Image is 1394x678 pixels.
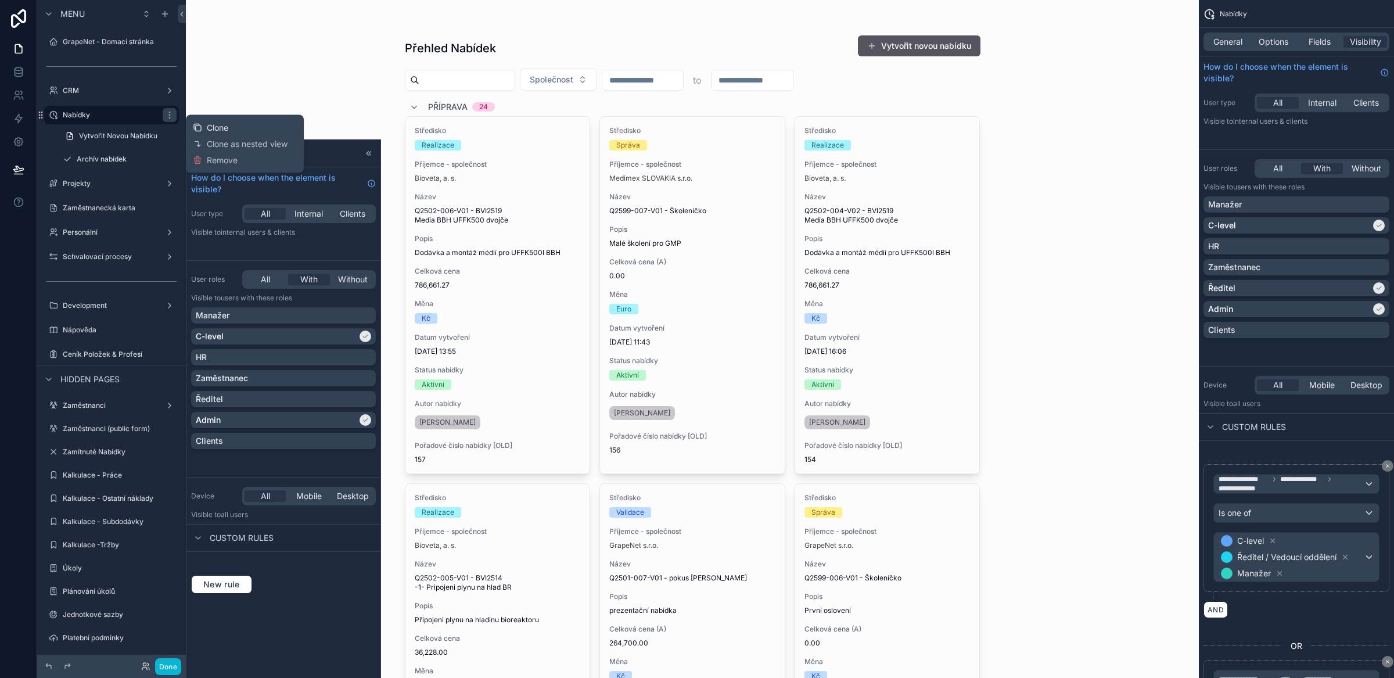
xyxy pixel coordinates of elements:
label: Archív nabídek [77,155,177,164]
button: AND [1203,601,1228,618]
span: all users [1233,399,1260,408]
button: New rule [191,575,252,594]
p: Ředitel [196,393,223,405]
label: Kalkulace - Práce [63,471,177,480]
span: Without [1352,163,1381,174]
p: Clients [196,435,223,447]
span: With [300,274,318,285]
p: C-level [196,331,224,342]
a: Kalkulace - Ostatní náklady [44,489,179,508]
a: Kalkulace - Práce [44,466,179,485]
span: Users with these roles [221,293,292,302]
span: Mobile [1309,379,1335,391]
p: Visible to [1203,399,1389,408]
a: Kalkulace - Subdodávky [44,512,179,531]
a: Plánování úkolů [44,582,179,601]
label: Development [63,301,160,310]
a: Jednotkové sazby [44,605,179,624]
p: Visible to [191,228,376,237]
span: Internal [294,208,323,220]
span: Custom rules [210,532,274,544]
span: Clone [207,122,228,134]
label: Úkoly [63,564,177,573]
span: Mobile [296,490,322,502]
span: C-level [1237,535,1264,547]
a: Personální [44,223,179,242]
p: Visible to [191,293,376,303]
span: Desktop [1350,379,1382,391]
span: Users with these roles [1233,182,1305,191]
label: Personální [63,228,160,237]
span: How do I choose when the element is visible? [191,172,362,195]
a: Nabídky [44,106,179,124]
span: Ředitel / Vedoucí oddělení [1237,551,1336,563]
p: HR [196,351,207,363]
a: Zamítnuté Nabídky [44,443,179,461]
span: Custom rules [1222,421,1286,433]
p: Clients [1208,324,1235,336]
label: Zaměstnanci [63,401,160,410]
p: C-level [1208,220,1236,231]
label: Schvalovací procesy [63,252,160,261]
label: Ceník Položek & Profesí [63,350,177,359]
label: User roles [191,275,238,284]
p: Manažer [1208,199,1242,210]
a: Archív nabídek [58,150,179,168]
p: Visible to [1203,182,1389,192]
span: All [261,490,270,502]
label: Kalkulace - Subdodávky [63,517,177,526]
label: Plánování úkolů [63,587,177,596]
label: Platební podmínky [63,633,177,643]
a: Zaměstnanci [44,396,179,415]
span: All [1273,379,1282,391]
a: Schvalovací procesy [44,247,179,266]
span: Without [338,274,368,285]
span: Vytvořit Novou Nabídku [79,131,157,141]
span: All [1273,97,1282,109]
label: User type [1203,98,1250,107]
span: Clone as nested view [207,138,288,150]
label: Nabídky [63,110,156,120]
a: Projekty [44,174,179,193]
button: C-levelŘeditel / Vedoucí odděleníManažer [1213,532,1379,582]
label: Zamítnuté Nabídky [63,447,177,457]
button: Remove [193,155,238,166]
span: Desktop [337,490,369,502]
span: Manažer [1237,568,1271,579]
p: Zaměstnanec [196,372,248,384]
label: GrapeNet - Domací stránka [63,37,177,46]
label: User roles [1203,164,1250,173]
button: Done [155,658,181,675]
span: Clients [1353,97,1379,109]
a: Development [44,296,179,315]
a: How do I choose when the element is visible? [191,172,376,195]
span: Internal users & clients [221,228,295,236]
label: Device [191,492,238,501]
label: Kalkulace -Tržby [63,540,177,550]
button: Clone [193,122,238,134]
label: Jednotkové sazby [63,610,177,619]
p: Visible to [191,510,376,519]
span: General [1213,36,1242,48]
a: Nápověda [44,321,179,339]
span: Hidden pages [60,374,120,385]
span: Clients [340,208,365,220]
p: Ředitel [1208,282,1235,294]
a: Vytvořit Novou Nabídku [58,127,179,145]
p: Zaměstnanec [1208,261,1260,273]
span: All [1273,163,1282,174]
label: Zaměstnanecká karta [63,203,177,213]
span: Internal users & clients [1233,117,1307,125]
a: Zaměstnanecká karta [44,199,179,217]
a: GrapeNet - Domací stránka [44,33,179,51]
a: How do I choose when the element is visible? [1203,61,1389,84]
a: Zaměstnanci (public form) [44,419,179,438]
label: Kalkulace - Ostatní náklady [63,494,177,503]
span: How do I choose when the element is visible? [1203,61,1375,84]
span: Internal [1308,97,1336,109]
label: Nápověda [63,325,177,335]
span: Menu [60,8,85,20]
label: Device [1203,381,1250,390]
span: All [261,274,270,285]
button: Clone as nested view [193,138,297,150]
